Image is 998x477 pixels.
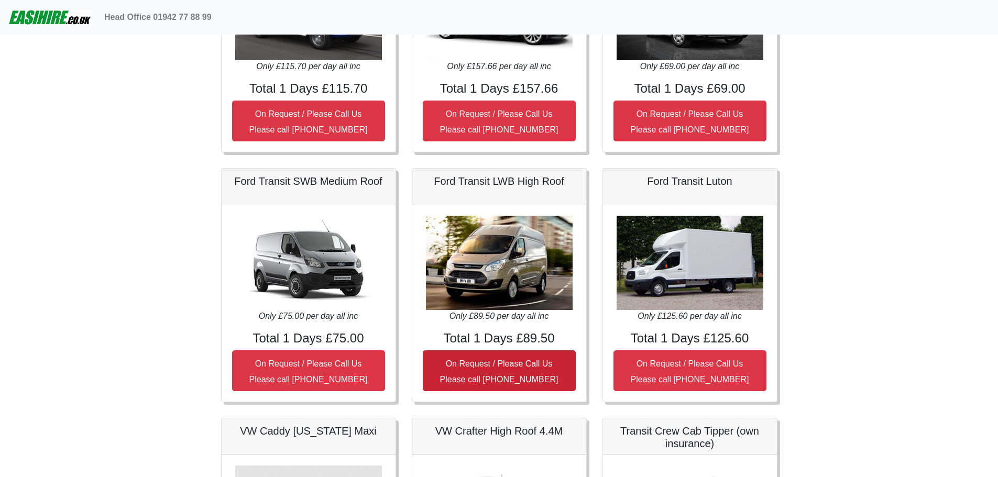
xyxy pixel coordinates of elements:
h4: Total 1 Days £69.00 [613,81,766,96]
i: Only £89.50 per day all inc [449,312,549,320]
b: Head Office 01942 77 88 99 [104,13,212,21]
small: On Request / Please Call Us Please call [PHONE_NUMBER] [249,109,368,134]
button: On Request / Please Call UsPlease call [PHONE_NUMBER] [423,350,576,391]
a: Head Office 01942 77 88 99 [100,7,216,28]
small: On Request / Please Call Us Please call [PHONE_NUMBER] [631,359,749,384]
h4: Total 1 Days £157.66 [423,81,576,96]
button: On Request / Please Call UsPlease call [PHONE_NUMBER] [232,101,385,141]
h4: Total 1 Days £115.70 [232,81,385,96]
small: On Request / Please Call Us Please call [PHONE_NUMBER] [631,109,749,134]
i: Only £115.70 per day all inc [256,62,360,71]
img: Ford Transit SWB Medium Roof [235,216,382,310]
h5: VW Crafter High Roof 4.4M [423,425,576,437]
h5: Transit Crew Cab Tipper (own insurance) [613,425,766,450]
img: easihire_logo_small.png [8,7,92,28]
i: Only £75.00 per day all inc [259,312,358,320]
i: Only £125.60 per day all inc [638,312,741,320]
i: Only £69.00 per day all inc [640,62,739,71]
i: Only £157.66 per day all inc [447,62,551,71]
small: On Request / Please Call Us Please call [PHONE_NUMBER] [249,359,368,384]
h4: Total 1 Days £89.50 [423,331,576,346]
img: Ford Transit Luton [617,216,763,310]
h5: Ford Transit LWB High Roof [423,175,576,187]
button: On Request / Please Call UsPlease call [PHONE_NUMBER] [613,101,766,141]
h4: Total 1 Days £75.00 [232,331,385,346]
button: On Request / Please Call UsPlease call [PHONE_NUMBER] [423,101,576,141]
img: Ford Transit LWB High Roof [426,216,573,310]
small: On Request / Please Call Us Please call [PHONE_NUMBER] [440,359,558,384]
h5: Ford Transit Luton [613,175,766,187]
h4: Total 1 Days £125.60 [613,331,766,346]
button: On Request / Please Call UsPlease call [PHONE_NUMBER] [232,350,385,391]
h5: VW Caddy [US_STATE] Maxi [232,425,385,437]
button: On Request / Please Call UsPlease call [PHONE_NUMBER] [613,350,766,391]
small: On Request / Please Call Us Please call [PHONE_NUMBER] [440,109,558,134]
h5: Ford Transit SWB Medium Roof [232,175,385,187]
